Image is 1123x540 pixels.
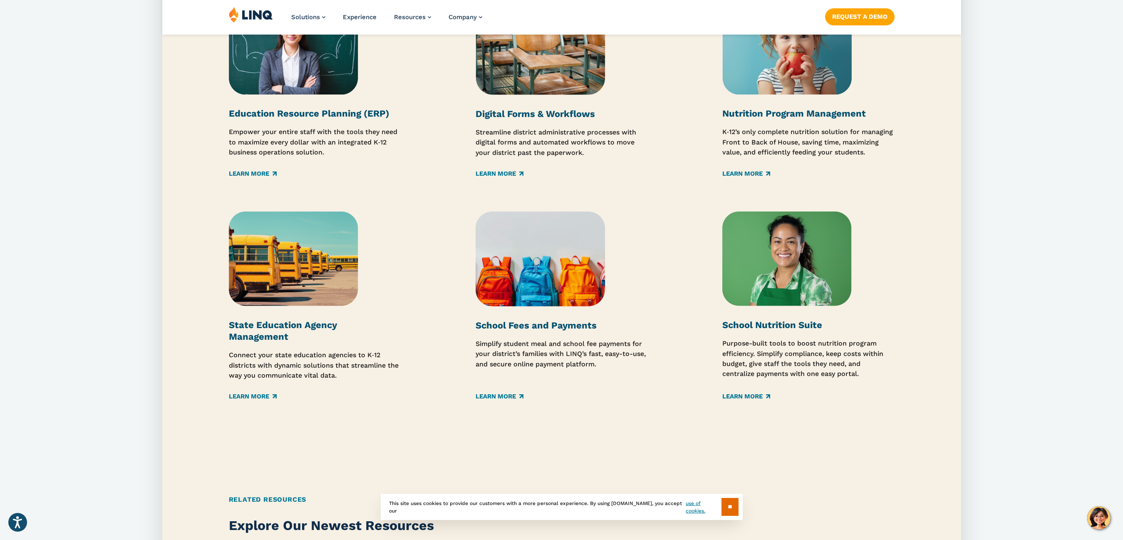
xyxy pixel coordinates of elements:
[394,13,431,21] a: Resources
[394,13,426,21] span: Resources
[476,169,523,178] a: Learn More
[476,392,523,401] a: Learn More
[476,127,648,158] p: Streamline district administrative processes with digital forms and automated workflows to move y...
[476,212,605,306] img: Payments Thumbnail
[476,108,648,120] h3: Digital Forms & Workflows
[229,350,401,381] p: Connect your state education agencies to K‑12 districts with dynamic solutions that streamline th...
[722,212,852,306] img: School Nutrition Suite
[449,13,477,21] span: Company
[229,108,401,119] h3: Education Resource Planning (ERP)
[229,392,277,401] a: Learn More
[229,320,337,342] strong: State Education Agency Management
[229,169,277,178] a: Learn More
[825,7,894,25] nav: Button Navigation
[229,212,358,306] img: State Thumbnail
[686,500,721,515] a: use of cookies.
[229,7,273,22] img: LINQ | K‑12 Software
[381,494,743,520] div: This site uses cookies to provide our customers with a more personal experience. By using [DOMAIN...
[722,108,866,119] strong: Nutrition Program Management
[722,127,895,158] p: K‑12’s only complete nutrition solution for managing Front to Back of House, saving time, maximiz...
[476,339,648,381] p: Simplify student meal and school fee payments for your district’s families with LINQ’s fast, easy...
[229,495,895,505] h2: Related Resources
[476,320,597,331] strong: School Fees and Payments
[449,13,482,21] a: Company
[722,320,822,330] strong: School Nutrition Suite
[291,7,482,34] nav: Primary Navigation
[722,169,770,178] a: Learn More
[343,13,377,21] a: Experience
[722,392,770,401] a: Learn More
[291,13,320,21] span: Solutions
[1087,506,1111,530] button: Hello, have a question? Let’s chat.
[722,338,895,381] p: Purpose-built tools to boost nutrition program efficiency. Simplify compliance, keep costs within...
[291,13,325,21] a: Solutions
[229,127,401,158] p: Empower your entire staff with the tools they need to maximize every dollar with an integrated K‑...
[825,8,894,25] a: Request a Demo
